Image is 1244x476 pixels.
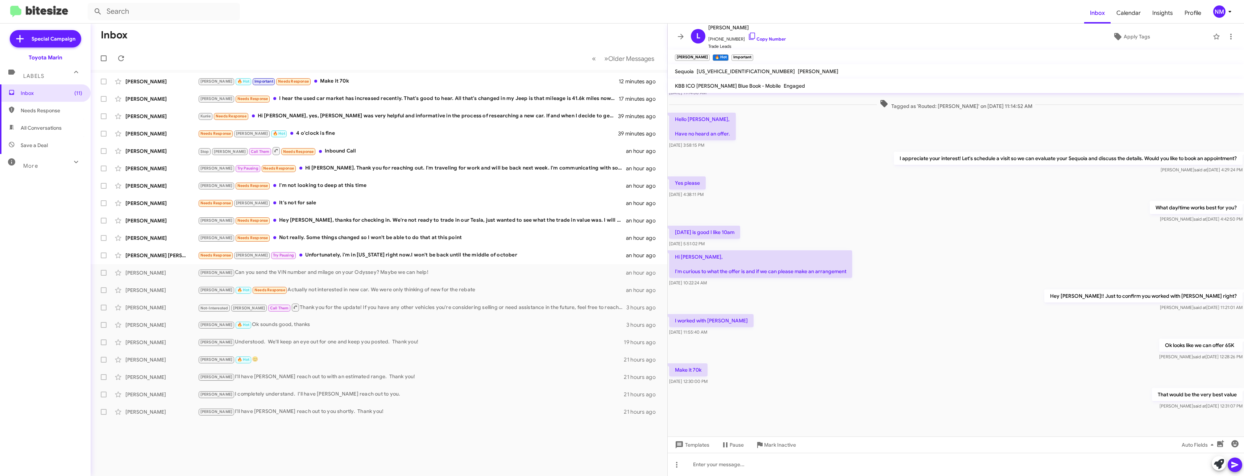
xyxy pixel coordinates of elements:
a: Inbox [1084,3,1111,24]
div: [PERSON_NAME] [125,287,198,294]
span: Needs Response [283,149,314,154]
p: What day/time works best for you? [1150,201,1243,214]
span: [PERSON_NAME] [DATE] 11:21:01 AM [1160,305,1243,310]
div: [PERSON_NAME] [125,356,198,363]
nav: Page navigation example [588,51,659,66]
div: 12 minutes ago [619,78,662,85]
p: Ok looks like we can offer 65K [1159,339,1243,352]
div: [PERSON_NAME] [125,269,198,276]
div: 39 minutes ago [618,113,662,120]
span: (11) [74,89,82,97]
div: 3 hours ago [626,321,662,329]
span: 🔥 Hot [237,357,250,362]
span: Needs Response [216,114,246,118]
a: Special Campaign [10,30,81,47]
div: Hey [PERSON_NAME], thanks for checking in. We're not ready to trade in our Tesla, just wanted to ... [198,216,626,225]
span: [PERSON_NAME] [200,288,233,292]
div: [PERSON_NAME] [125,339,198,346]
div: [PERSON_NAME] [125,113,198,120]
h1: Inbox [101,29,128,41]
button: Templates [668,438,715,451]
p: Yes please [669,176,706,189]
span: said at [1194,167,1207,172]
div: NM [1213,5,1226,18]
span: said at [1194,305,1206,310]
span: [PERSON_NAME] [200,357,233,362]
p: [DATE] is good I like 10am [669,226,740,239]
span: Not-Interested [200,306,228,310]
span: [PERSON_NAME] [200,340,233,345]
span: said at [1194,216,1206,222]
span: Mark Inactive [764,438,796,451]
div: I'll have [PERSON_NAME] reach out to you shortly. Thank you! [198,408,624,416]
span: [PERSON_NAME] [200,79,233,84]
div: [PERSON_NAME] [125,78,198,85]
span: Special Campaign [32,35,75,42]
button: Pause [715,438,750,451]
small: 🔥 Hot [713,54,728,61]
small: [PERSON_NAME] [675,54,710,61]
div: Make it 70k [198,77,619,85]
span: 🔥 Hot [237,288,250,292]
span: Save a Deal [21,142,48,149]
p: Hello [PERSON_NAME], Have no heard an offer. [669,113,736,140]
p: Make it 70k [669,363,708,376]
div: Thank you for the update! If you have any other vehicles you're considering selling or need assis... [198,303,626,312]
a: Insights [1146,3,1179,24]
span: Needs Response [200,131,231,136]
span: said at [1193,403,1206,409]
div: [PERSON_NAME] [PERSON_NAME] [125,252,198,259]
span: « [592,54,596,63]
div: Toyota Marin [29,54,62,61]
div: 21 hours ago [624,356,662,363]
span: [PERSON_NAME] [DATE] 4:29:24 PM [1161,167,1243,172]
p: Hey [PERSON_NAME]!! Just to confirm you worked with [PERSON_NAME] right? [1044,289,1243,302]
span: [PERSON_NAME] [200,322,233,327]
button: NM [1207,5,1236,18]
button: Auto Fields [1176,438,1222,451]
span: 🔥 Hot [273,131,285,136]
span: [PERSON_NAME] [200,235,233,240]
span: 🔥 Hot [237,322,250,327]
a: Profile [1179,3,1207,24]
div: [PERSON_NAME] [125,408,198,416]
div: an hour ago [626,217,662,224]
span: KBB ICO [PERSON_NAME] Blue Book - Mobile [675,83,781,89]
a: Calendar [1111,3,1146,24]
div: an hour ago [626,182,662,189]
span: Needs Response [237,96,268,101]
span: [PERSON_NAME] [236,201,268,205]
span: [PERSON_NAME] [236,253,268,258]
span: All Conversations [21,124,62,131]
span: Pause [730,438,744,451]
span: [DATE] 12:30:00 PM [669,379,708,384]
div: Understood. We'll keep an eye out for one and keep you posted. Thank you! [198,338,624,346]
span: [PERSON_NAME] [233,306,265,310]
div: 19 hours ago [624,339,662,346]
span: 🔥 Hot [237,79,250,84]
div: [PERSON_NAME] [125,130,198,137]
div: Can you send the VIN number and milage on your Odyssey? Maybe we can help! [198,268,626,277]
button: Mark Inactive [750,438,802,451]
span: Trade Leads [708,43,786,50]
a: Copy Number [748,36,786,42]
p: I worked with [PERSON_NAME] [669,314,754,327]
input: Search [88,3,240,20]
span: Try Pausing [237,166,258,171]
div: an hour ago [626,287,662,294]
span: [PERSON_NAME] [200,218,233,223]
span: [DATE] 5:51:02 PM [669,241,705,246]
div: an hour ago [626,234,662,242]
span: Engaged [784,83,805,89]
span: Stop [200,149,209,154]
span: [PERSON_NAME] [708,23,786,32]
span: L [696,30,700,42]
div: 39 minutes ago [618,130,662,137]
span: [PERSON_NAME] [200,375,233,379]
div: 😊 [198,355,624,364]
div: an hour ago [626,165,662,172]
span: Needs Response [278,79,309,84]
p: That would be the very best value [1152,388,1243,401]
div: 21 hours ago [624,408,662,416]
